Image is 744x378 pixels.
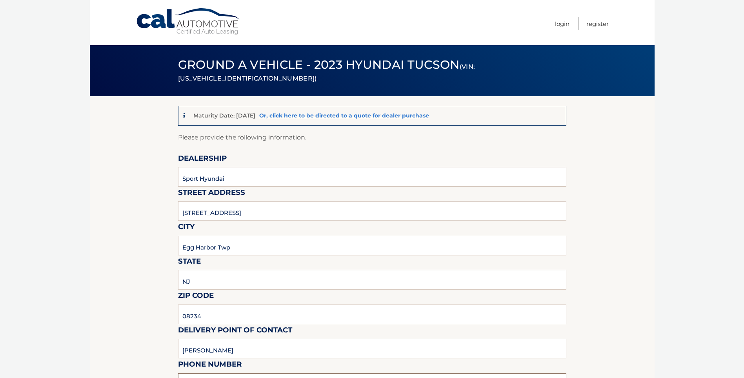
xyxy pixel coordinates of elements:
[178,358,242,373] label: Phone Number
[136,8,242,36] a: Cal Automotive
[259,112,429,119] a: Or, click here to be directed to a quote for dealer purchase
[555,17,569,30] a: Login
[178,221,195,235] label: City
[178,290,214,304] label: Zip Code
[178,324,292,339] label: Delivery Point of Contact
[178,255,201,270] label: State
[193,112,255,119] p: Maturity Date: [DATE]
[178,57,475,84] span: Ground a Vehicle - 2023 Hyundai TUCSON
[178,152,227,167] label: Dealership
[178,187,245,201] label: Street Address
[178,132,566,143] p: Please provide the following information.
[586,17,609,30] a: Register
